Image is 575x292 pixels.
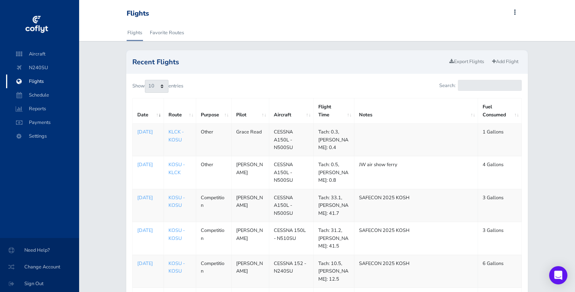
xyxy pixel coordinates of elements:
[137,227,159,234] a: [DATE]
[137,128,159,136] a: [DATE]
[137,161,159,168] a: [DATE]
[137,260,159,267] a: [DATE]
[446,56,488,67] a: Export Flights
[269,222,314,255] td: CESSNA 150L - N510SU
[269,189,314,222] td: CESSNA A150L - N500SU
[489,56,522,67] a: Add Flight
[168,227,185,241] a: KOSU - KOSU
[149,24,185,41] a: Favorite Routes
[164,98,196,124] th: Route: activate to sort column ascending
[354,156,478,189] td: JW air show ferry
[458,80,522,91] input: Search:
[14,61,71,75] span: N240SU
[9,260,70,274] span: Change Account
[168,129,184,143] a: KLCK - KOSU
[439,80,522,91] label: Search:
[269,255,314,287] td: CESSNA 152 - N240SU
[132,98,164,124] th: Date: activate to sort column ascending
[127,10,149,18] div: Flights
[24,13,49,36] img: coflyt logo
[196,124,232,156] td: Other
[232,156,269,189] td: [PERSON_NAME]
[196,255,232,287] td: Competition
[269,124,314,156] td: CESSNA A150L - N500SU
[14,116,71,129] span: Payments
[232,222,269,255] td: [PERSON_NAME]
[232,124,269,156] td: Grace Read
[168,194,185,209] a: KOSU - KOSU
[132,59,446,65] h2: Recent Flights
[478,189,522,222] td: 3 Gallons
[354,98,478,124] th: Notes: activate to sort column ascending
[14,47,71,61] span: Aircraft
[196,189,232,222] td: Competition
[132,80,183,93] label: Show entries
[269,156,314,189] td: CESSNA A150L - N500SU
[168,260,185,275] a: KOSU - KOSU
[232,189,269,222] td: [PERSON_NAME]
[313,189,354,222] td: Tach: 33.1, [PERSON_NAME]: 41.7
[196,156,232,189] td: Other
[168,161,185,176] a: KOSU - KLCK
[549,266,567,284] div: Open Intercom Messenger
[478,255,522,287] td: 6 Gallons
[313,124,354,156] td: Tach: 0.3, [PERSON_NAME]: 0.4
[127,24,143,41] a: Flights
[354,255,478,287] td: SAFECON 2025 KOSH
[14,129,71,143] span: Settings
[137,194,159,202] a: [DATE]
[14,88,71,102] span: Schedule
[145,80,168,93] select: Showentries
[313,98,354,124] th: Flight Time: activate to sort column ascending
[478,98,522,124] th: Fuel Consumed: activate to sort column ascending
[14,75,71,88] span: Flights
[478,156,522,189] td: 4 Gallons
[354,222,478,255] td: SAFECON 2025 KOSH
[232,98,269,124] th: Pilot: activate to sort column ascending
[354,189,478,222] td: SAFECON 2025 KOSH
[313,156,354,189] td: Tach: 0.5, [PERSON_NAME]: 0.8
[232,255,269,287] td: [PERSON_NAME]
[196,222,232,255] td: Competition
[14,102,71,116] span: Reports
[478,222,522,255] td: 3 Gallons
[9,243,70,257] span: Need Help?
[478,124,522,156] td: 1 Gallons
[269,98,314,124] th: Aircraft: activate to sort column ascending
[196,98,232,124] th: Purpose: activate to sort column ascending
[313,255,354,287] td: Tach: 10.5, [PERSON_NAME]: 12.5
[9,277,70,290] span: Sign Out
[313,222,354,255] td: Tach: 31.2, [PERSON_NAME]: 41.5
